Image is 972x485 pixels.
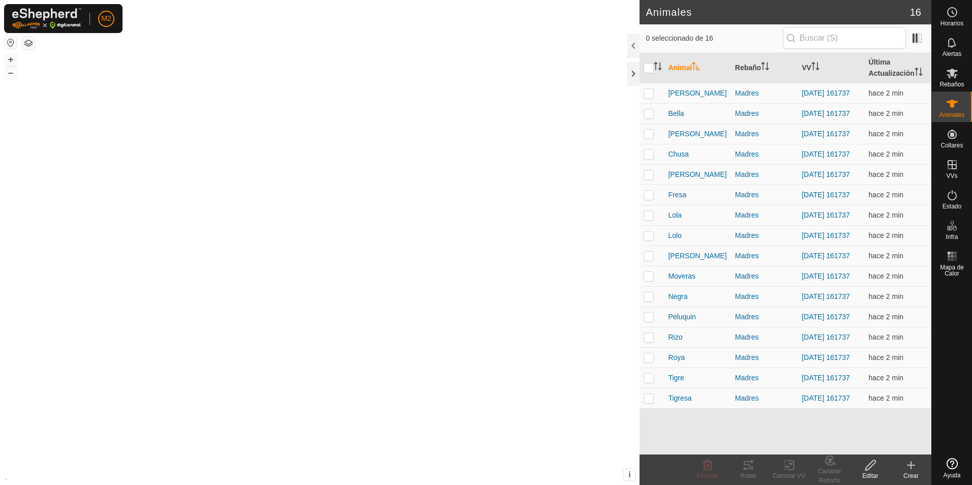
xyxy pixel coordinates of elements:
[735,332,794,343] div: Madres
[5,67,17,79] button: –
[802,272,850,280] a: [DATE] 161737
[696,472,718,479] span: Eliminar
[668,312,696,322] span: Peluquin
[668,88,726,99] span: [PERSON_NAME]
[735,88,794,99] div: Madres
[802,333,850,341] a: [DATE] 161737
[946,173,957,179] span: VVs
[624,469,635,480] button: i
[869,130,903,138] span: 4 sept 2025, 8:45
[668,271,695,282] span: Moveras
[668,393,691,404] span: Tigresa
[939,81,964,87] span: Rebaños
[668,108,684,119] span: Bella
[869,89,903,97] span: 4 sept 2025, 8:45
[943,203,961,209] span: Estado
[731,53,798,83] th: Rebaño
[802,252,850,260] a: [DATE] 161737
[891,471,931,480] div: Crear
[869,150,903,158] span: 4 sept 2025, 8:45
[735,149,794,160] div: Madres
[869,292,903,300] span: 4 sept 2025, 8:45
[869,353,903,361] span: 4 sept 2025, 8:45
[267,472,326,481] a: Política de Privacidad
[802,374,850,382] a: [DATE] 161737
[869,394,903,402] span: 4 sept 2025, 8:45
[668,352,685,363] span: Roya
[735,169,794,180] div: Madres
[668,230,681,241] span: Lolo
[735,312,794,322] div: Madres
[101,13,111,24] span: M2
[869,272,903,280] span: 4 sept 2025, 8:45
[668,190,686,200] span: Fresa
[934,264,969,277] span: Mapa de Calor
[802,394,850,402] a: [DATE] 161737
[735,210,794,221] div: Madres
[735,393,794,404] div: Madres
[735,373,794,383] div: Madres
[865,53,931,83] th: Última Actualización
[735,230,794,241] div: Madres
[869,231,903,239] span: 4 sept 2025, 8:45
[735,129,794,139] div: Madres
[802,211,850,219] a: [DATE] 161737
[932,454,972,482] a: Ayuda
[943,51,961,57] span: Alertas
[802,89,850,97] a: [DATE] 161737
[802,313,850,321] a: [DATE] 161737
[869,313,903,321] span: 4 sept 2025, 8:45
[869,191,903,199] span: 4 sept 2025, 8:45
[664,53,731,83] th: Animal
[802,353,850,361] a: [DATE] 161737
[802,231,850,239] a: [DATE] 161737
[628,470,630,479] span: i
[646,6,909,18] h2: Animales
[735,291,794,302] div: Madres
[940,142,963,148] span: Collares
[646,33,782,44] span: 0 seleccionado de 16
[668,373,684,383] span: Tigre
[798,53,864,83] th: VV
[338,472,372,481] a: Contáctenos
[728,471,769,480] div: Rutas
[809,467,850,485] div: Cambiar Rebaño
[944,472,961,478] span: Ayuda
[668,332,682,343] span: Rizo
[783,27,906,49] input: Buscar (S)
[735,108,794,119] div: Madres
[769,471,809,480] div: Cambiar VV
[761,64,769,72] p-sorticon: Activar para ordenar
[802,170,850,178] a: [DATE] 161737
[940,20,963,26] span: Horarios
[668,251,726,261] span: [PERSON_NAME]
[735,352,794,363] div: Madres
[668,129,726,139] span: [PERSON_NAME]
[850,471,891,480] div: Editar
[910,5,921,20] span: 16
[12,8,81,29] img: Logo Gallagher
[5,37,17,49] button: Restablecer Mapa
[692,64,700,72] p-sorticon: Activar para ordenar
[802,109,850,117] a: [DATE] 161737
[802,130,850,138] a: [DATE] 161737
[869,170,903,178] span: 4 sept 2025, 8:45
[802,191,850,199] a: [DATE] 161737
[802,292,850,300] a: [DATE] 161737
[946,234,958,240] span: Infra
[869,333,903,341] span: 4 sept 2025, 8:45
[668,210,681,221] span: Lola
[654,64,662,72] p-sorticon: Activar para ordenar
[811,64,819,72] p-sorticon: Activar para ordenar
[939,112,964,118] span: Animales
[735,251,794,261] div: Madres
[869,374,903,382] span: 4 sept 2025, 8:45
[668,291,687,302] span: Negra
[668,169,726,180] span: [PERSON_NAME]
[5,53,17,66] button: +
[668,149,688,160] span: Chusa
[869,252,903,260] span: 4 sept 2025, 8:45
[915,69,923,77] p-sorticon: Activar para ordenar
[869,109,903,117] span: 4 sept 2025, 8:45
[22,37,35,49] button: Capas del Mapa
